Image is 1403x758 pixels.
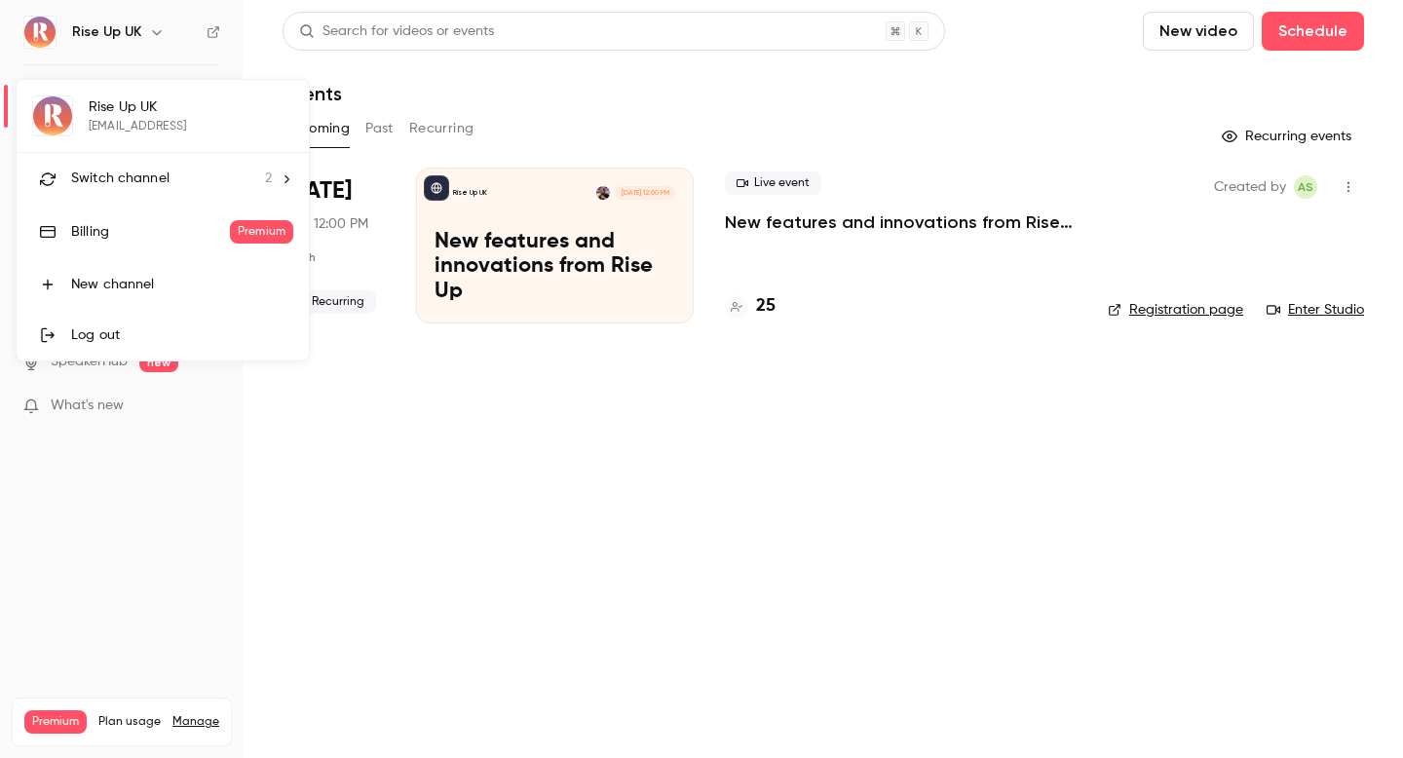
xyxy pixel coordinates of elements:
div: Billing [71,222,230,242]
span: Premium [230,220,293,244]
span: Switch channel [71,169,170,189]
span: 2 [265,169,272,189]
div: New channel [71,275,293,294]
div: Log out [71,325,293,345]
